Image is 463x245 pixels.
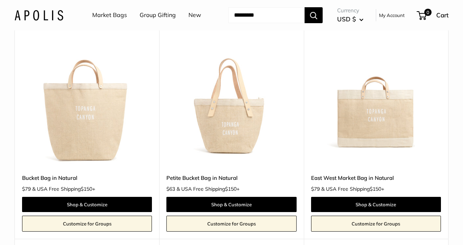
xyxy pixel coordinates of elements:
[424,9,432,16] span: 0
[22,174,152,182] a: Bucket Bag in Natural
[228,7,305,23] input: Search...
[337,5,364,16] span: Currency
[166,216,296,232] a: Customize for Groups
[379,11,405,20] a: My Account
[337,15,356,23] span: USD $
[337,13,364,25] button: USD $
[311,174,441,182] a: East West Market Bag in Natural
[311,36,441,166] a: East West Market Bag in NaturalEast West Market Bag in Natural
[177,186,239,191] span: & USA Free Shipping +
[6,217,77,239] iframe: Sign Up via Text for Offers
[311,216,441,232] a: Customize for Groups
[225,186,237,192] span: $150
[311,36,441,166] img: East West Market Bag in Natural
[22,36,152,166] img: Bucket Bag in Natural
[166,174,296,182] a: Petite Bucket Bag in Natural
[311,186,320,192] span: $79
[166,36,296,166] a: Petite Bucket Bag in NaturalPetite Bucket Bag in Natural
[321,186,384,191] span: & USA Free Shipping +
[22,216,152,232] a: Customize for Groups
[22,36,152,166] a: Bucket Bag in NaturalBucket Bag in Natural
[166,36,296,166] img: Petite Bucket Bag in Natural
[81,186,92,192] span: $150
[417,9,449,21] a: 0 Cart
[32,186,95,191] span: & USA Free Shipping +
[370,186,381,192] span: $150
[166,186,175,192] span: $63
[14,10,63,20] img: Apolis
[22,197,152,212] a: Shop & Customize
[436,11,449,19] span: Cart
[140,10,176,21] a: Group Gifting
[166,197,296,212] a: Shop & Customize
[188,10,201,21] a: New
[22,186,31,192] span: $79
[311,197,441,212] a: Shop & Customize
[92,10,127,21] a: Market Bags
[305,7,323,23] button: Search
